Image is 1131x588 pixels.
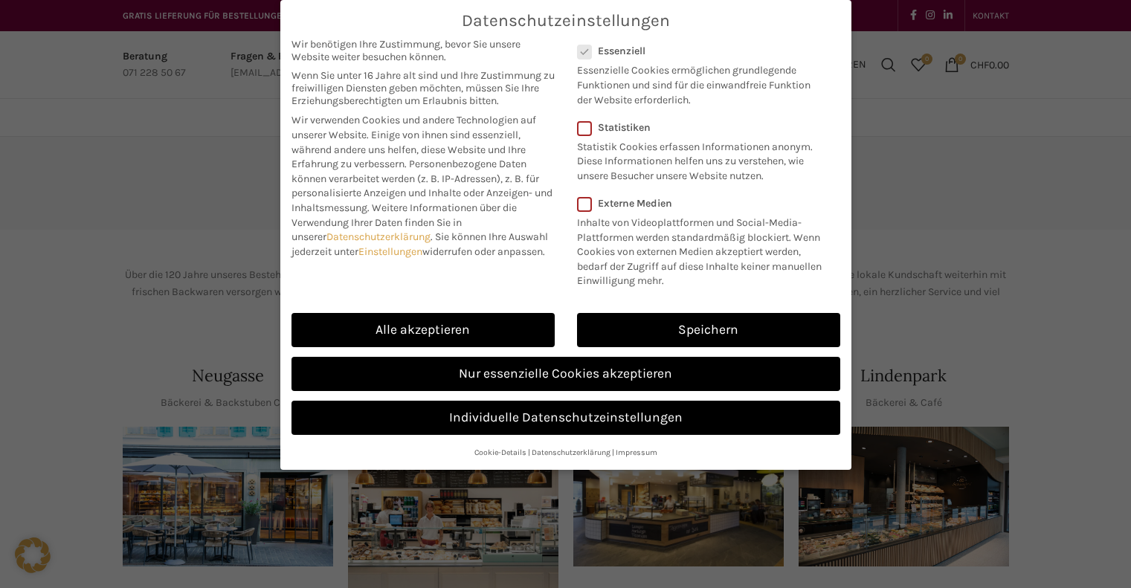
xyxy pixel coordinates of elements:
[577,197,831,210] label: Externe Medien
[358,245,422,258] a: Einstellungen
[577,134,821,184] p: Statistik Cookies erfassen Informationen anonym. Diese Informationen helfen uns zu verstehen, wie...
[291,201,517,243] span: Weitere Informationen über die Verwendung Ihrer Daten finden Sie in unserer .
[291,230,548,258] span: Sie können Ihre Auswahl jederzeit unter widerrufen oder anpassen.
[532,448,610,457] a: Datenschutzerklärung
[326,230,431,243] a: Datenschutzerklärung
[577,121,821,134] label: Statistiken
[291,38,555,63] span: Wir benötigen Ihre Zustimmung, bevor Sie unsere Website weiter besuchen können.
[577,45,821,57] label: Essenziell
[291,69,555,107] span: Wenn Sie unter 16 Jahre alt sind und Ihre Zustimmung zu freiwilligen Diensten geben möchten, müss...
[616,448,657,457] a: Impressum
[577,210,831,288] p: Inhalte von Videoplattformen und Social-Media-Plattformen werden standardmäßig blockiert. Wenn Co...
[474,448,526,457] a: Cookie-Details
[291,158,552,214] span: Personenbezogene Daten können verarbeitet werden (z. B. IP-Adressen), z. B. für personalisierte A...
[577,313,840,347] a: Speichern
[291,114,536,170] span: Wir verwenden Cookies und andere Technologien auf unserer Website. Einige von ihnen sind essenzie...
[291,313,555,347] a: Alle akzeptieren
[462,11,670,30] span: Datenschutzeinstellungen
[291,357,840,391] a: Nur essenzielle Cookies akzeptieren
[577,57,821,107] p: Essenzielle Cookies ermöglichen grundlegende Funktionen und sind für die einwandfreie Funktion de...
[291,401,840,435] a: Individuelle Datenschutzeinstellungen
